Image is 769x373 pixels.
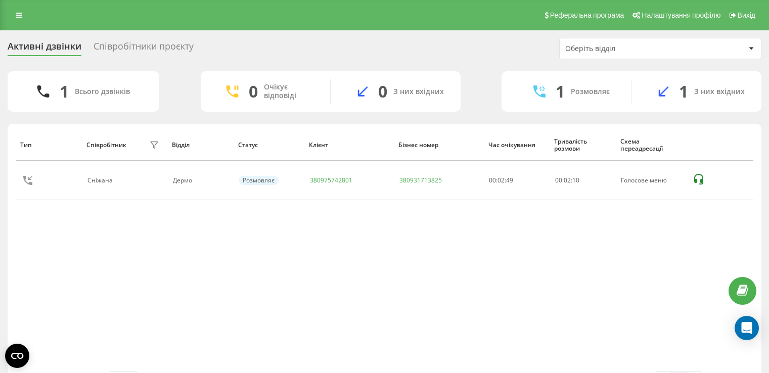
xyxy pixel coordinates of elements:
[75,87,130,96] div: Всього дзвінків
[60,82,69,101] div: 1
[738,11,755,19] span: Вихід
[87,177,115,184] div: Сніжана
[489,177,544,184] div: 00:02:49
[86,142,126,149] div: Співробітник
[571,87,610,96] div: Розмовляє
[239,176,279,185] div: Розмовляє
[238,142,299,149] div: Статус
[5,344,29,368] button: Open CMP widget
[310,176,352,184] a: 380975742801
[554,138,611,153] div: Тривалість розмови
[8,41,81,57] div: Активні дзвінки
[572,176,579,184] span: 10
[565,44,686,53] div: Оберіть відділ
[488,142,545,149] div: Час очікування
[172,142,229,149] div: Відділ
[621,177,682,184] div: Голосове меню
[550,11,624,19] span: Реферальна програма
[555,177,579,184] div: : :
[94,41,194,57] div: Співробітники проєкту
[564,176,571,184] span: 02
[173,177,228,184] div: Дермо
[556,82,565,101] div: 1
[264,83,315,100] div: Очікує відповіді
[378,82,387,101] div: 0
[20,142,77,149] div: Тип
[399,176,442,184] a: 380931713825
[249,82,258,101] div: 0
[398,142,478,149] div: Бізнес номер
[309,142,389,149] div: Клієнт
[620,138,683,153] div: Схема переадресації
[642,11,720,19] span: Налаштування профілю
[555,176,562,184] span: 00
[735,316,759,340] div: Open Intercom Messenger
[679,82,688,101] div: 1
[393,87,444,96] div: З них вхідних
[694,87,745,96] div: З них вхідних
